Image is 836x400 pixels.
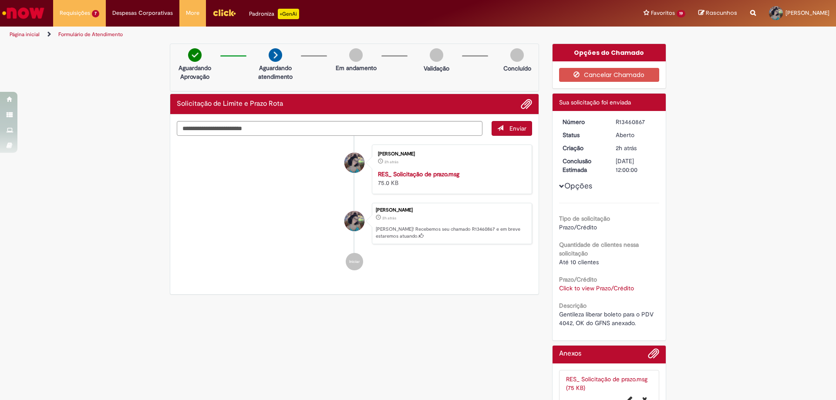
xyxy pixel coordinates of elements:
button: Adicionar anexos [521,98,532,110]
li: Iara Fabia Castro Viana Silva [177,203,532,245]
time: 29/08/2025 08:53:51 [384,159,398,165]
textarea: Digite sua mensagem aqui... [177,121,482,136]
span: Até 10 clientes [559,258,599,266]
button: Adicionar anexos [648,348,659,363]
time: 29/08/2025 08:53:54 [382,215,396,221]
img: img-circle-grey.png [510,48,524,62]
p: Validação [424,64,449,73]
span: Prazo/Crédito [559,223,597,231]
div: Padroniza [249,9,299,19]
span: Enviar [509,124,526,132]
div: Iara Fabia Castro Viana Silva [344,153,364,173]
p: +GenAi [278,9,299,19]
p: Concluído [503,64,531,73]
span: 7 [92,10,99,17]
img: img-circle-grey.png [349,48,363,62]
span: 19 [677,10,685,17]
b: Descrição [559,302,587,309]
img: check-circle-green.png [188,48,202,62]
span: Gentileza liberar boleto para o PDV 4042, OK do GFNS anexado. [559,310,655,327]
dt: Conclusão Estimada [556,157,610,174]
p: Em andamento [336,64,377,72]
a: Formulário de Atendimento [58,31,123,38]
a: Click to view Prazo/Crédito [559,284,634,292]
img: ServiceNow [1,4,46,22]
dt: Criação [556,144,610,152]
div: R13460867 [616,118,656,126]
a: Rascunhos [698,9,737,17]
span: More [186,9,199,17]
div: Iara Fabia Castro Viana Silva [344,211,364,231]
ul: Histórico de tíquete [177,136,532,279]
div: 29/08/2025 08:53:54 [616,144,656,152]
span: Despesas Corporativas [112,9,173,17]
time: 29/08/2025 08:53:54 [616,144,637,152]
div: Aberto [616,131,656,139]
h2: Anexos [559,350,581,358]
img: img-circle-grey.png [430,48,443,62]
span: Sua solicitação foi enviada [559,98,631,106]
ul: Trilhas de página [7,27,551,43]
div: [PERSON_NAME] [378,151,523,157]
h2: Solicitação de Limite e Prazo Rota Histórico de tíquete [177,100,283,108]
img: arrow-next.png [269,48,282,62]
a: Página inicial [10,31,40,38]
span: 2h atrás [382,215,396,221]
span: 2h atrás [384,159,398,165]
button: Enviar [492,121,532,136]
div: [DATE] 12:00:00 [616,157,656,174]
p: Aguardando Aprovação [174,64,216,81]
button: Cancelar Chamado [559,68,660,82]
div: 75.0 KB [378,170,523,187]
b: Prazo/Crédito [559,276,597,283]
b: Quantidade de clientes nessa solicitação [559,241,639,257]
dt: Número [556,118,610,126]
img: click_logo_yellow_360x200.png [212,6,236,19]
span: Favoritos [651,9,675,17]
b: Tipo de solicitação [559,215,610,222]
a: RES_ Solicitação de prazo.msg (75 KB) [566,375,647,392]
div: [PERSON_NAME] [376,208,527,213]
p: [PERSON_NAME]! Recebemos seu chamado R13460867 e em breve estaremos atuando. [376,226,527,239]
a: RES_ Solicitação de prazo.msg [378,170,459,178]
p: Aguardando atendimento [254,64,297,81]
span: 2h atrás [616,144,637,152]
div: Opções do Chamado [553,44,666,61]
span: Rascunhos [706,9,737,17]
span: Requisições [60,9,90,17]
dt: Status [556,131,610,139]
span: [PERSON_NAME] [785,9,829,17]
